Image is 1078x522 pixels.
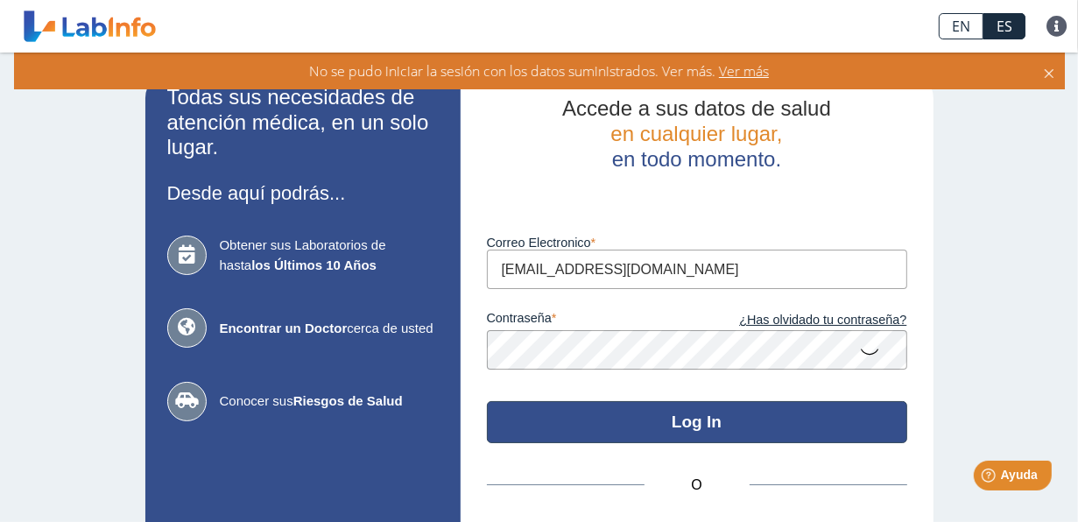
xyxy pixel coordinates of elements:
[922,454,1059,503] iframe: Help widget launcher
[167,182,439,204] h3: Desde aquí podrás...
[562,96,831,120] span: Accede a sus datos de salud
[983,13,1025,39] a: ES
[251,257,377,272] b: los Últimos 10 Años
[220,236,439,275] span: Obtener sus Laboratorios de hasta
[487,401,907,443] button: Log In
[645,475,750,496] span: O
[220,319,439,339] span: cerca de usted
[293,393,403,408] b: Riesgos de Salud
[939,13,983,39] a: EN
[715,61,769,81] span: Ver más
[167,85,439,160] h2: Todas sus necesidades de atención médica, en un solo lugar.
[697,311,907,330] a: ¿Has olvidado tu contraseña?
[220,321,348,335] b: Encontrar un Doctor
[309,61,715,81] span: No se pudo iniciar la sesión con los datos suministrados. Ver más.
[487,236,907,250] label: Correo Electronico
[610,122,782,145] span: en cualquier lugar,
[220,391,439,412] span: Conocer sus
[612,147,781,171] span: en todo momento.
[487,311,697,330] label: contraseña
